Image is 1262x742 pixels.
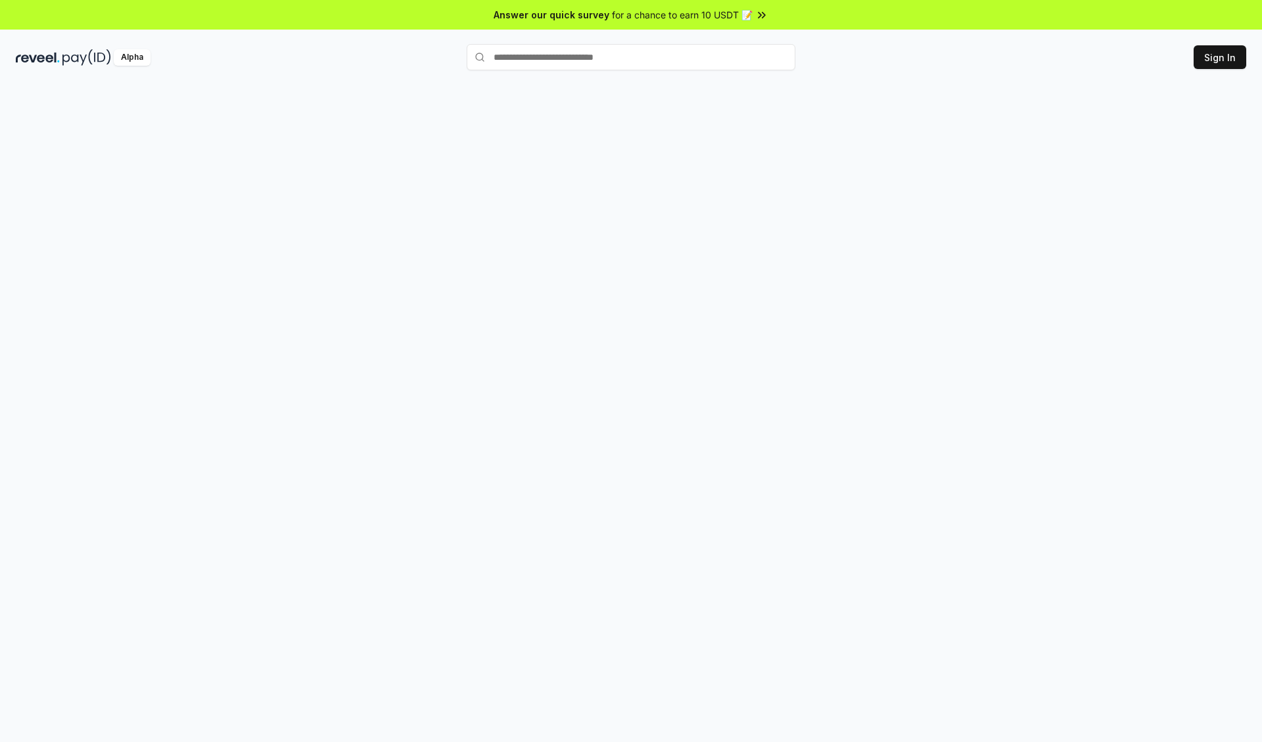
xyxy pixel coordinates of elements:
img: reveel_dark [16,49,60,66]
div: Alpha [114,49,151,66]
img: pay_id [62,49,111,66]
button: Sign In [1194,45,1246,69]
span: Answer our quick survey [494,8,609,22]
span: for a chance to earn 10 USDT 📝 [612,8,753,22]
